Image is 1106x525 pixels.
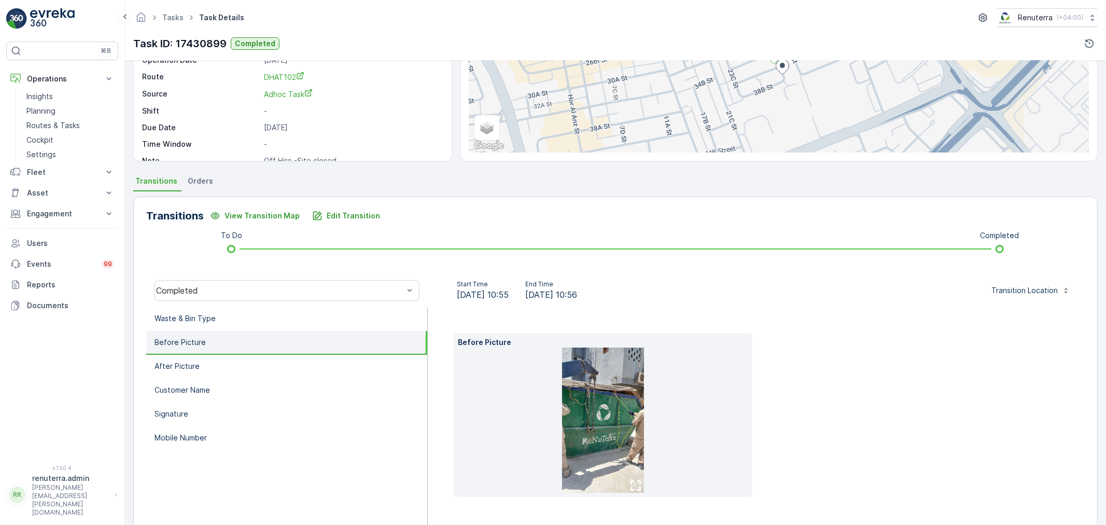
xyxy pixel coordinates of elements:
[135,16,147,24] a: Homepage
[27,259,95,269] p: Events
[142,72,260,82] p: Route
[22,89,118,104] a: Insights
[472,139,506,153] img: Google
[27,74,97,84] p: Operations
[231,37,279,50] button: Completed
[27,167,97,177] p: Fleet
[22,147,118,162] a: Settings
[998,12,1014,23] img: Screenshot_2024-07-26_at_13.33.01.png
[27,188,97,198] p: Asset
[225,211,300,221] p: View Transition Map
[264,122,441,133] p: [DATE]
[264,72,441,82] a: DHAT102
[22,104,118,118] a: Planning
[142,122,260,133] p: Due Date
[26,149,56,160] p: Settings
[264,156,441,166] p: Off Hire -Site closed
[264,89,441,100] a: Adhoc Task
[525,280,577,288] p: End Time
[26,106,55,116] p: Planning
[1018,12,1053,23] p: Renuterra
[6,465,118,471] span: v 1.50.4
[155,313,216,324] p: Waste & Bin Type
[27,280,114,290] p: Reports
[6,254,118,274] a: Events99
[985,282,1076,299] button: Transition Location
[133,36,227,51] p: Task ID: 17430899
[142,156,260,166] p: Note
[188,176,213,186] span: Orders
[1057,13,1083,22] p: ( +04:00 )
[306,208,386,224] button: Edit Transition
[155,361,200,371] p: After Picture
[155,433,207,443] p: Mobile Number
[264,73,304,81] span: DHAT102
[264,106,441,116] p: -
[457,280,509,288] p: Start Time
[30,8,75,29] img: logo_light-DOdMpM7g.png
[104,260,112,268] p: 99
[101,47,111,55] p: ⌘B
[9,487,25,503] div: RR
[264,139,441,149] p: -
[525,288,577,301] span: [DATE] 10:56
[6,274,118,295] a: Reports
[458,337,748,348] p: Before Picture
[327,211,380,221] p: Edit Transition
[142,139,260,149] p: Time Window
[27,209,97,219] p: Engagement
[980,230,1019,241] p: Completed
[155,409,188,419] p: Signature
[6,162,118,183] button: Fleet
[32,483,110,517] p: [PERSON_NAME][EMAIL_ADDRESS][PERSON_NAME][DOMAIN_NAME]
[27,300,114,311] p: Documents
[156,286,403,295] div: Completed
[221,230,242,241] p: To Do
[6,473,118,517] button: RRrenuterra.admin[PERSON_NAME][EMAIL_ADDRESS][PERSON_NAME][DOMAIN_NAME]
[142,89,260,100] p: Source
[204,208,306,224] button: View Transition Map
[472,139,506,153] a: Open this area in Google Maps (opens a new window)
[135,176,177,186] span: Transitions
[235,38,275,49] p: Completed
[146,208,204,224] p: Transitions
[142,106,260,116] p: Shift
[998,8,1098,27] button: Renuterra(+04:00)
[475,116,498,139] a: Layers
[26,120,80,131] p: Routes & Tasks
[197,12,246,23] span: Task Details
[22,133,118,147] a: Cockpit
[26,135,53,145] p: Cockpit
[27,238,114,248] p: Users
[6,68,118,89] button: Operations
[6,8,27,29] img: logo
[6,295,118,316] a: Documents
[6,183,118,203] button: Asset
[162,13,184,22] a: Tasks
[264,90,313,99] span: Adhoc Task
[991,285,1058,296] p: Transition Location
[457,288,509,301] span: [DATE] 10:55
[562,348,644,493] img: 2fc3bdbd6d5f472ab80e7181630bb1ce.jpg
[22,118,118,133] a: Routes & Tasks
[26,91,53,102] p: Insights
[155,385,210,395] p: Customer Name
[155,337,206,348] p: Before Picture
[6,203,118,224] button: Engagement
[6,233,118,254] a: Users
[32,473,110,483] p: renuterra.admin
